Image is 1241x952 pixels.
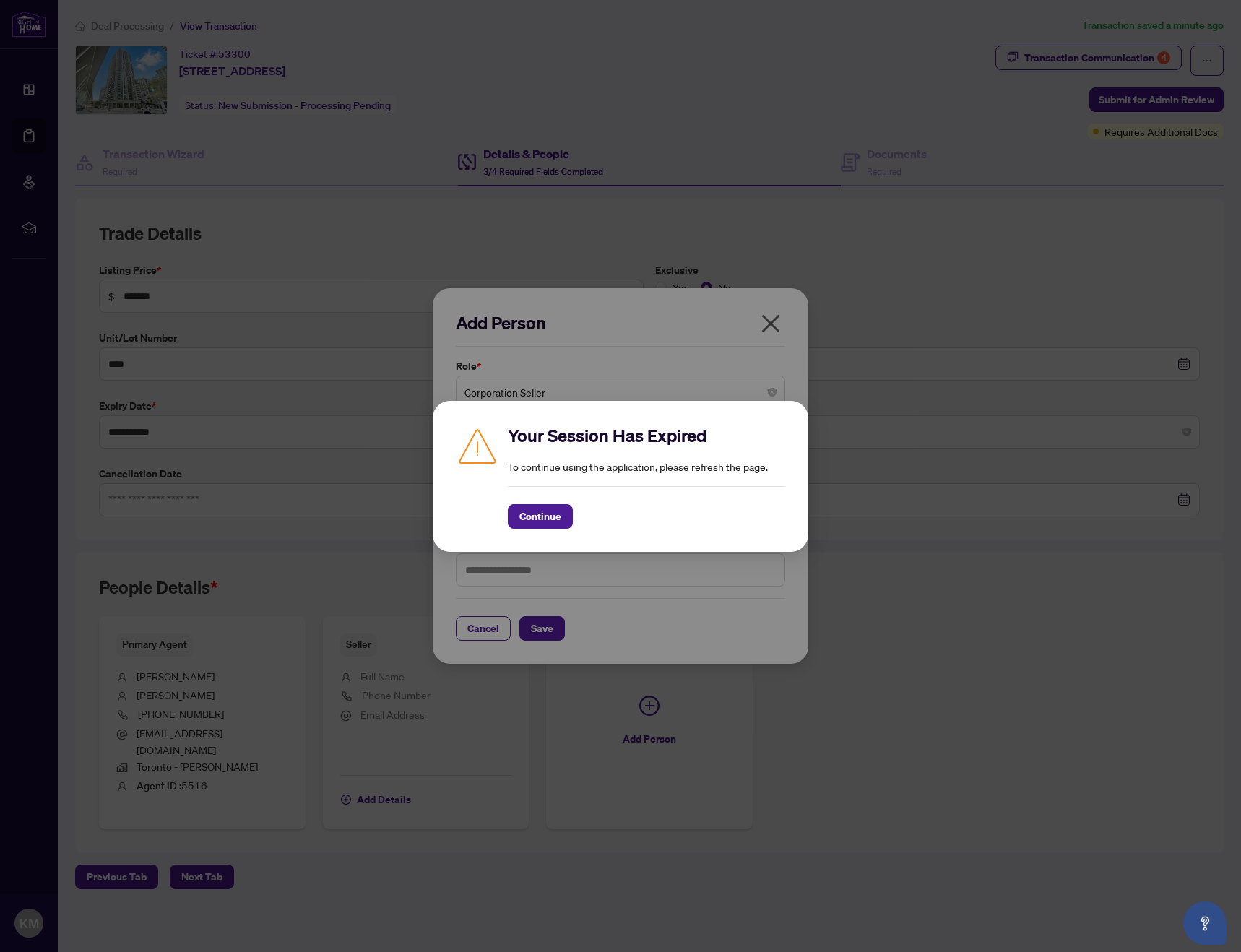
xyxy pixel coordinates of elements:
[508,424,785,529] div: To continue using the application, please refresh the page.
[508,424,785,447] h2: Your Session Has Expired
[519,505,561,528] span: Continue
[456,424,499,467] img: Caution icon
[1183,901,1227,945] button: Open asap
[508,504,573,529] button: Continue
